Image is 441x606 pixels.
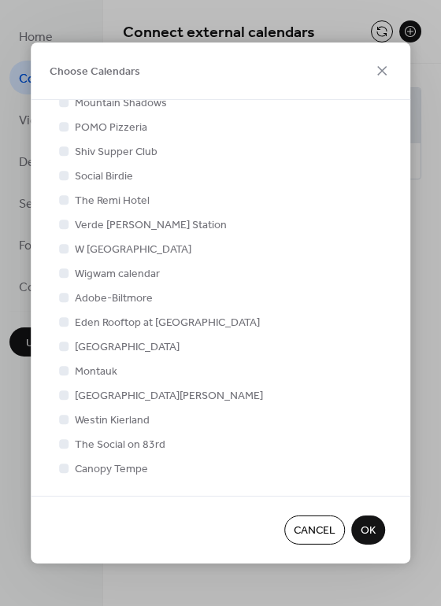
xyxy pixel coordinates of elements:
span: Verde [PERSON_NAME] Station [75,217,227,234]
button: OK [351,515,385,545]
button: Cancel [284,515,345,545]
span: OK [361,523,376,540]
span: Westin Kierland [75,412,150,429]
span: Montauk [75,364,117,380]
span: [GEOGRAPHIC_DATA] [75,339,180,356]
span: Mountain Shadows [75,95,167,112]
span: Shiv Supper Club [75,144,157,161]
span: Canopy Tempe [75,461,148,478]
span: The Remi Hotel [75,193,150,209]
span: W [GEOGRAPHIC_DATA] [75,242,191,258]
span: [GEOGRAPHIC_DATA][PERSON_NAME] [75,388,263,405]
span: Choose Calendars [50,64,140,80]
span: Social Birdie [75,168,133,185]
span: Wigwam calendar [75,266,160,283]
span: Adobe-Biltmore [75,290,153,307]
span: POMO Pizzeria [75,120,147,136]
span: Cancel [294,523,335,540]
span: The Social on 83rd [75,437,165,453]
span: Eden Rooftop at [GEOGRAPHIC_DATA] [75,315,260,331]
